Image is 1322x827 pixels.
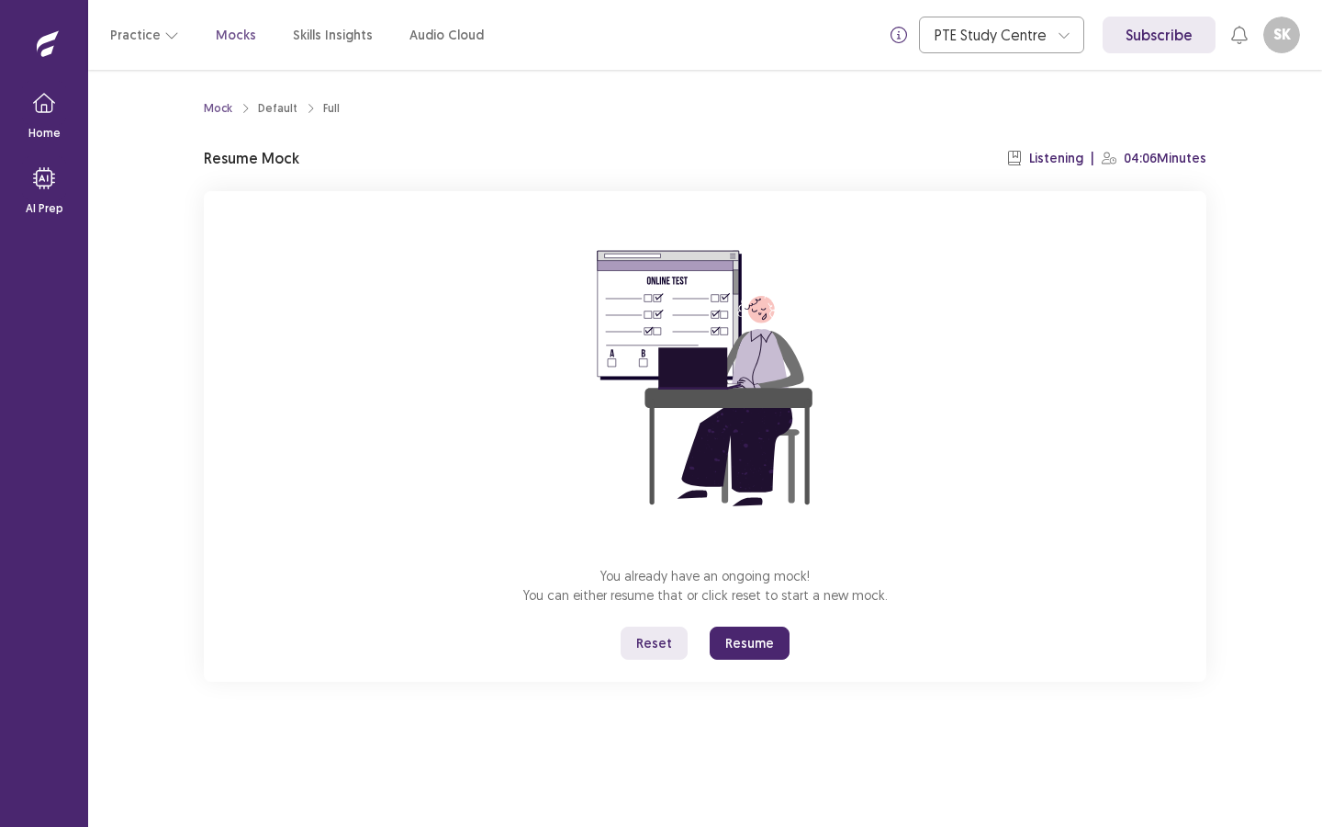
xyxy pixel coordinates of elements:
[258,100,297,117] div: Default
[710,627,790,660] button: Resume
[1091,149,1094,168] p: |
[323,100,340,117] div: Full
[26,200,63,217] p: AI Prep
[409,26,484,45] a: Audio Cloud
[1124,149,1206,168] p: 04:06 Minutes
[204,100,340,117] nav: breadcrumb
[293,26,373,45] a: Skills Insights
[1029,149,1083,168] p: Listening
[1103,17,1216,53] a: Subscribe
[204,147,299,169] p: Resume Mock
[1263,17,1300,53] button: SK
[621,627,688,660] button: Reset
[935,17,1048,52] div: PTE Study Centre
[882,18,915,51] button: info
[28,125,61,142] p: Home
[540,213,870,544] img: attend-mock
[523,566,888,605] p: You already have an ongoing mock! You can either resume that or click reset to start a new mock.
[216,26,256,45] a: Mocks
[204,100,232,117] a: Mock
[110,18,179,51] button: Practice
